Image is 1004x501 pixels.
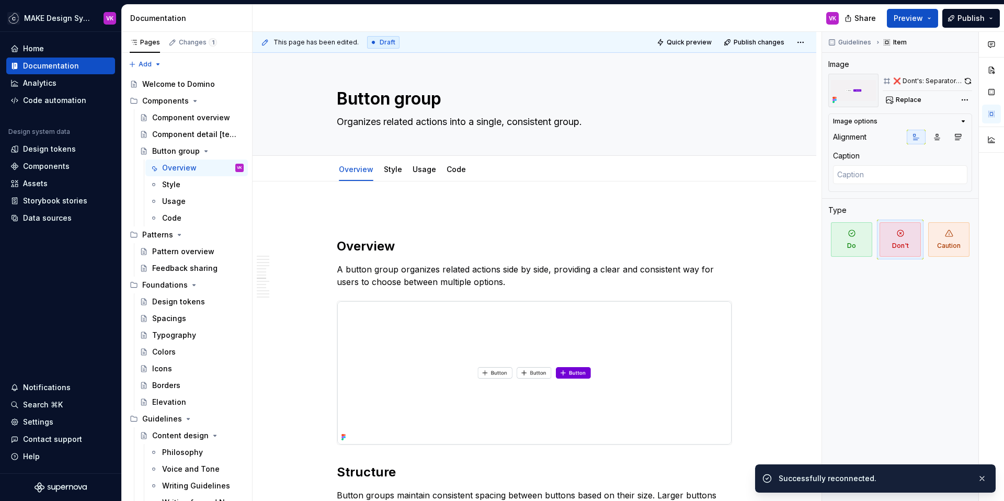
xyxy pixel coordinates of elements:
div: Pattern overview [152,246,214,257]
div: Data sources [23,213,72,223]
div: Welcome to Domino [142,79,215,89]
a: Overview [339,165,373,174]
span: This page has been edited. [273,38,359,47]
a: Usage [413,165,436,174]
div: Documentation [130,13,248,24]
div: Elevation [152,397,186,407]
div: Image options [833,117,877,126]
div: Foundations [125,277,248,293]
span: Do [831,222,872,257]
button: Caution [926,220,972,259]
div: Code [162,213,181,223]
div: Colors [152,347,176,357]
img: 86765ee7-1f3d-4683-8dca-132e8159fb84.png [828,74,878,107]
div: Assets [23,178,48,189]
div: Storybook stories [23,196,87,206]
button: Publish changes [721,35,789,50]
button: Notifications [6,379,115,396]
div: Components [125,93,248,109]
button: Quick preview [654,35,716,50]
div: Patterns [142,230,173,240]
div: Design system data [8,128,70,136]
a: Documentation [6,58,115,74]
div: Overview [162,163,197,173]
a: Usage [145,193,248,210]
h2: Overview [337,238,732,255]
div: Borders [152,380,180,391]
a: Analytics [6,75,115,92]
span: Don't [880,222,921,257]
img: f5634f2a-3c0d-4c0b-9dc3-3862a3e014c7.png [7,12,20,25]
div: Style [380,158,406,180]
span: Share [854,13,876,24]
div: Button group [152,146,200,156]
a: Welcome to Domino [125,76,248,93]
div: Alignment [833,132,866,142]
a: Code automation [6,92,115,109]
a: Colors [135,344,248,360]
button: Share [839,9,883,28]
div: Overview [335,158,378,180]
div: Design tokens [152,297,205,307]
a: Borders [135,377,248,394]
a: Icons [135,360,248,377]
button: Help [6,448,115,465]
a: Spacings [135,310,248,327]
span: Add [139,60,152,69]
div: Style [162,179,180,190]
div: Notifications [23,382,71,393]
a: Home [6,40,115,57]
div: Typography [152,330,196,340]
a: Content design [135,427,248,444]
a: OverviewVK [145,160,248,176]
a: Typography [135,327,248,344]
div: Code automation [23,95,86,106]
div: Search ⌘K [23,400,63,410]
div: Guidelines [142,414,182,424]
div: Documentation [23,61,79,71]
div: Feedback sharing [152,263,218,274]
a: Design tokens [6,141,115,157]
div: Settings [23,417,53,427]
a: Components [6,158,115,175]
a: Data sources [6,210,115,226]
div: Successfully reconnected. [779,473,969,484]
div: Image [828,59,849,70]
svg: Supernova Logo [35,482,87,493]
a: Elevation [135,394,248,411]
a: Code [447,165,466,174]
div: Pages [130,38,160,47]
div: Philosophy [162,447,203,458]
a: Voice and Tone [145,461,248,477]
button: Contact support [6,431,115,448]
img: 662a6949-bbae-4f10-af8e-f7e7159bab3d.png [337,301,732,445]
div: Patterns [125,226,248,243]
div: Changes [179,38,217,47]
button: Preview [887,9,938,28]
button: Add [125,57,165,72]
div: Content design [152,430,209,441]
span: Preview [894,13,923,24]
span: 1 [209,38,217,47]
span: Publish changes [734,38,784,47]
span: Caution [928,222,969,257]
div: ❌ Dont's: Separator shouldn't be overused [893,77,962,85]
div: Voice and Tone [162,464,220,474]
button: MAKE Design SystemVK [2,7,119,29]
a: Button group [135,143,248,160]
div: VK [829,14,836,22]
div: Guidelines [125,411,248,427]
div: Home [23,43,44,54]
a: Writing Guidelines [145,477,248,494]
a: Style [384,165,402,174]
a: Settings [6,414,115,430]
a: Pattern overview [135,243,248,260]
button: Do [828,220,875,259]
textarea: Organizes related actions into a single, consistent group. [335,113,730,130]
div: Code [442,158,470,180]
span: Publish [957,13,985,24]
div: Help [23,451,40,462]
h2: Structure [337,464,732,481]
div: Analytics [23,78,56,88]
